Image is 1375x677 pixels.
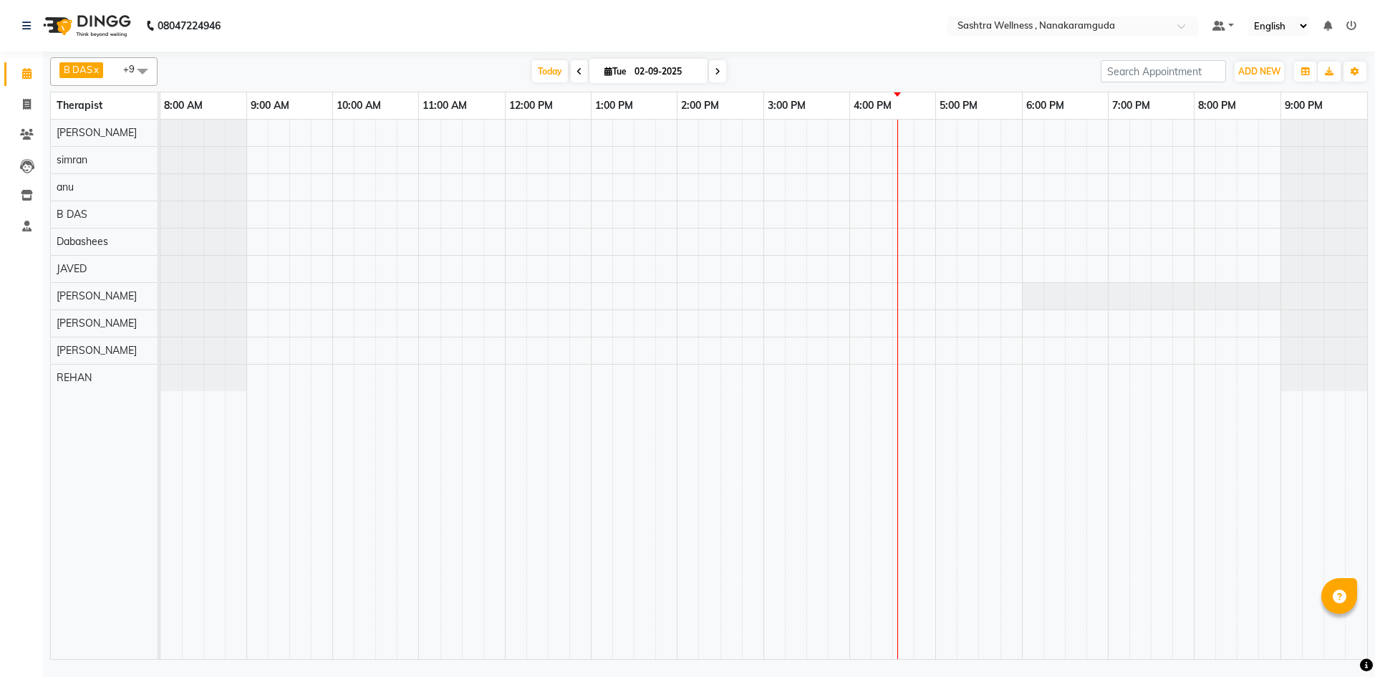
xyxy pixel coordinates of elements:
a: 8:00 AM [160,95,206,116]
a: 12:00 PM [506,95,556,116]
a: 1:00 PM [592,95,637,116]
a: 9:00 PM [1281,95,1326,116]
a: 6:00 PM [1023,95,1068,116]
iframe: chat widget [1315,620,1361,663]
span: JAVED [57,262,87,275]
span: Dabashees [57,235,108,248]
a: 4:00 PM [850,95,895,116]
span: anu [57,181,74,193]
input: 2025-09-02 [630,61,702,82]
span: [PERSON_NAME] [57,344,137,357]
a: x [92,64,99,75]
a: 7:00 PM [1109,95,1154,116]
a: 11:00 AM [419,95,471,116]
span: REHAN [57,371,92,384]
span: Tue [601,66,630,77]
a: 10:00 AM [333,95,385,116]
b: 08047224946 [158,6,221,46]
span: B DAS [57,208,87,221]
a: 9:00 AM [247,95,293,116]
input: Search Appointment [1101,60,1226,82]
img: logo [37,6,135,46]
a: 5:00 PM [936,95,981,116]
span: B DAS [64,64,92,75]
span: [PERSON_NAME] [57,289,137,302]
button: ADD NEW [1235,62,1284,82]
a: 2:00 PM [677,95,723,116]
span: ADD NEW [1238,66,1280,77]
span: [PERSON_NAME] [57,317,137,330]
span: simran [57,153,87,166]
a: 3:00 PM [764,95,809,116]
span: [PERSON_NAME] [57,126,137,139]
span: Therapist [57,99,102,112]
span: Today [532,60,568,82]
a: 8:00 PM [1195,95,1240,116]
span: +9 [123,63,145,75]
